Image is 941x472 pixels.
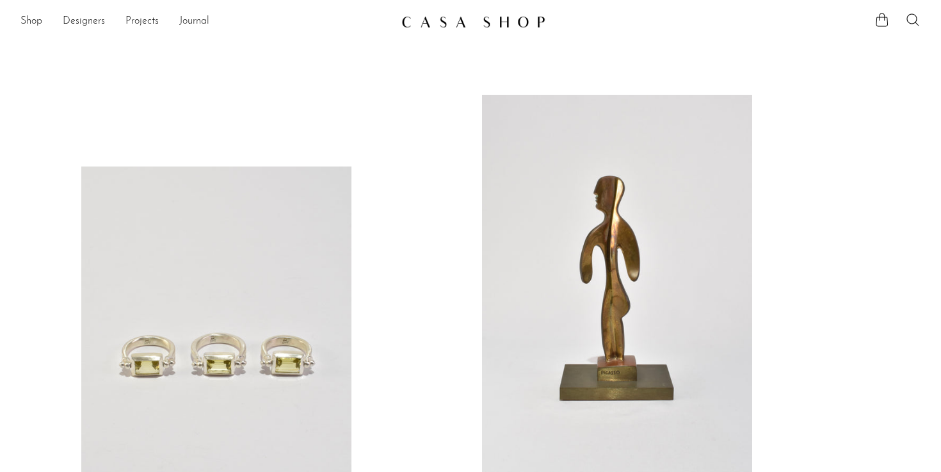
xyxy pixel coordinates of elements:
a: Journal [179,13,209,30]
a: Designers [63,13,105,30]
a: Shop [20,13,42,30]
a: Projects [125,13,159,30]
ul: NEW HEADER MENU [20,11,391,33]
nav: Desktop navigation [20,11,391,33]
